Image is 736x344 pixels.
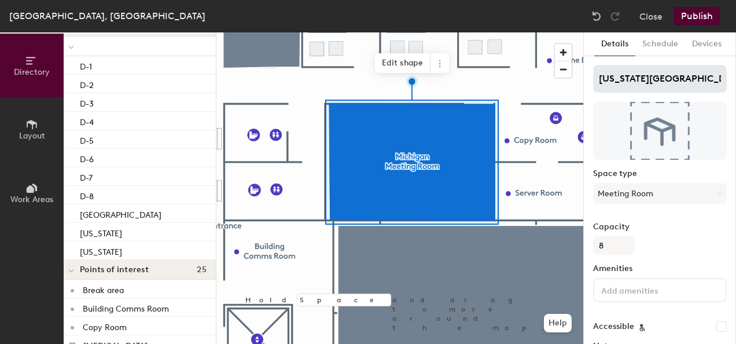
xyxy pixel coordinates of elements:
span: Points of interest [80,265,149,275]
button: Details [594,32,635,56]
span: Edit shape [375,53,430,73]
span: Work Areas [10,195,53,204]
span: Directory [14,67,50,77]
p: [US_STATE] [80,244,122,257]
button: Close [639,7,663,25]
p: [GEOGRAPHIC_DATA] [80,207,161,220]
label: Accessible [593,322,634,331]
button: Help [544,314,572,332]
p: D-3 [80,96,94,109]
input: Add amenities [599,283,703,297]
span: 25 [197,265,207,275]
p: D-6 [80,151,94,164]
p: Building Comms Room [83,301,169,314]
div: [GEOGRAPHIC_DATA], [GEOGRAPHIC_DATA] [9,9,205,23]
p: D-7 [80,170,93,183]
p: [US_STATE] [80,225,122,239]
label: Capacity [593,222,727,232]
p: D-5 [80,133,94,146]
label: Space type [593,169,727,178]
label: Amenities [593,264,727,273]
button: Publish [674,7,720,25]
button: Meeting Room [593,183,727,204]
p: D-2 [80,77,94,90]
p: Break area [83,282,124,295]
img: The space named Michigan Meeting Room [593,102,727,160]
button: Devices [685,32,728,56]
button: Schedule [635,32,685,56]
p: D-1 [80,58,92,72]
p: Copy Room [83,319,127,332]
span: Layout [19,131,45,141]
p: D-8 [80,188,94,202]
img: Undo [591,10,602,22]
p: D-4 [80,114,94,127]
img: Redo [609,10,621,22]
